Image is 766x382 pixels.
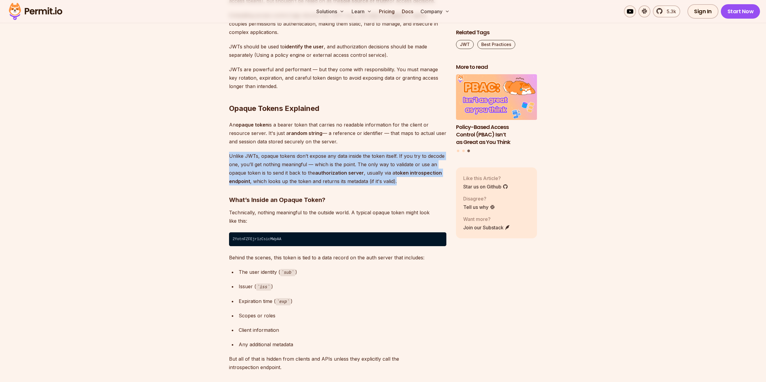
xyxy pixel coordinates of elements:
div: Issuer ( ) [239,282,446,291]
div: Scopes or roles [239,311,446,320]
a: Best Practices [477,40,515,49]
button: Solutions [314,5,347,17]
div: Any additional metadata [239,340,446,349]
a: Docs [399,5,416,17]
code: exp [276,298,291,305]
li: 3 of 3 [456,75,537,146]
p: Behind the scenes, this token is tied to a data record on the auth server that includes: [229,253,446,262]
a: Join our Substack [463,224,510,231]
h2: Related Tags [456,29,537,36]
strong: identify the user [285,44,324,50]
p: An is a bearer token that carries no readable information for the client or resource server. It's... [229,121,446,146]
code: sub [280,269,295,276]
p: JWTs should be used to , and authorization decisions should be made separately (Using a policy en... [229,42,446,59]
img: Permit logo [6,1,65,22]
h2: More to read [456,63,537,71]
h2: Opaque Tokens Explained [229,80,446,113]
h3: Policy-Based Access Control (PBAC) Isn’t as Great as You Think [456,124,537,146]
a: 5.3k [653,5,680,17]
div: Expiration time ( ) [239,297,446,306]
p: Unlike JWTs, opaque tokens don’t expose any data inside the token itself. If you try to decode on... [229,152,446,185]
p: Want more? [463,215,510,223]
p: JWTs are powerful and performant — but they come with responsibility. You must manage key rotatio... [229,65,446,90]
code: 2YotnFZFEjr1zCsicMWpAA [229,232,446,246]
a: Sign In [687,4,718,19]
p: Technically, nothing meaningful to the outside world. A typical opaque token might look like this: [229,208,446,225]
a: Start Now [721,4,760,19]
a: Tell us why [463,203,495,211]
a: Star us on Github [463,183,508,190]
p: Like this Article? [463,175,508,182]
p: Disagree? [463,195,495,202]
button: Go to slide 1 [457,150,459,152]
strong: What’s Inside an Opaque Token? [229,196,325,203]
a: Policy-Based Access Control (PBAC) Isn’t as Great as You ThinkPolicy-Based Access Control (PBAC) ... [456,75,537,146]
p: Embedding access control logic directly into JWTs (e.g., ) tightly couples permissions to authent... [229,11,446,37]
strong: random string [289,130,322,136]
button: Learn [349,5,374,17]
div: Client information [239,326,446,334]
strong: opaque token [236,122,268,128]
code: iss [256,283,271,291]
span: 5.3k [663,8,676,15]
div: Posts [456,75,537,153]
a: JWT [456,40,474,49]
button: Go to slide 3 [467,150,470,152]
button: Company [418,5,452,17]
a: Pricing [377,5,397,17]
strong: authorization server [315,170,364,176]
button: Go to slide 2 [462,150,465,152]
div: The user identity ( ) [239,268,446,277]
p: But all of that is hidden from clients and APIs unless they explicitly call the introspection end... [229,355,446,371]
img: Policy-Based Access Control (PBAC) Isn’t as Great as You Think [456,75,537,120]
